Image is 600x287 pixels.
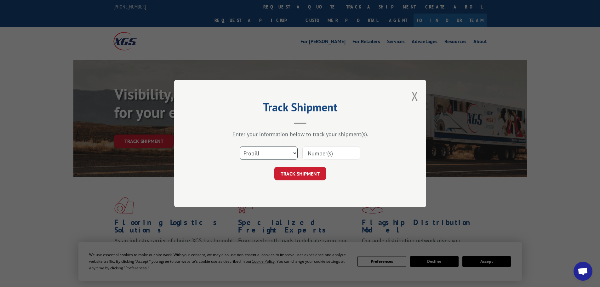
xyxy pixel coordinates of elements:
[411,88,418,104] button: Close modal
[302,146,360,160] input: Number(s)
[206,103,395,115] h2: Track Shipment
[206,130,395,138] div: Enter your information below to track your shipment(s).
[574,262,592,281] div: Open chat
[274,167,326,180] button: TRACK SHIPMENT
